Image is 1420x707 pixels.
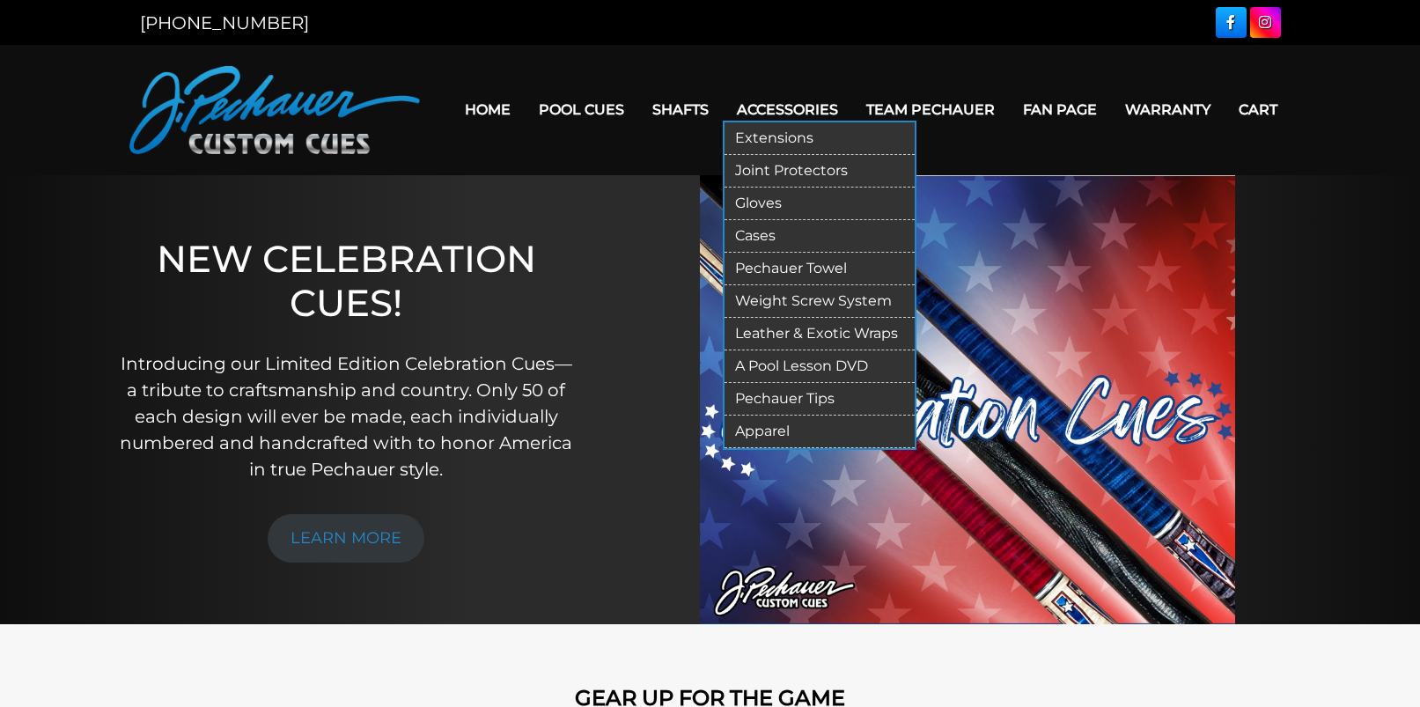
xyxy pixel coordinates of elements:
a: Fan Page [1009,87,1111,132]
a: Cases [725,220,915,253]
a: Weight Screw System [725,285,915,318]
a: [PHONE_NUMBER] [140,12,309,33]
a: Accessories [723,87,852,132]
a: Apparel [725,416,915,448]
a: Pool Cues [525,87,638,132]
a: Cart [1225,87,1291,132]
a: Extensions [725,122,915,155]
a: Warranty [1111,87,1225,132]
a: Home [451,87,525,132]
a: Team Pechauer [852,87,1009,132]
a: Shafts [638,87,723,132]
a: Gloves [725,188,915,220]
a: Pechauer Tips [725,383,915,416]
p: Introducing our Limited Edition Celebration Cues—a tribute to craftsmanship and country. Only 50 ... [115,350,578,482]
a: Joint Protectors [725,155,915,188]
a: Pechauer Towel [725,253,915,285]
h1: NEW CELEBRATION CUES! [115,237,578,326]
img: Pechauer Custom Cues [129,66,420,154]
a: Leather & Exotic Wraps [725,318,915,350]
a: A Pool Lesson DVD [725,350,915,383]
a: LEARN MORE [268,514,424,563]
